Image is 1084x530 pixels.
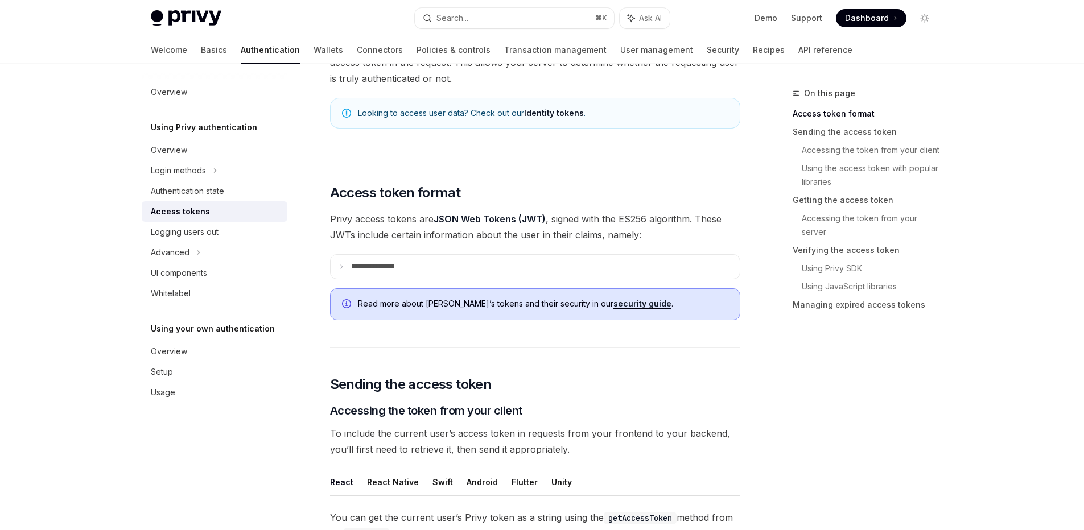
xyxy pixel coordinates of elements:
[639,13,662,24] span: Ask AI
[151,10,221,26] img: light logo
[142,222,287,242] a: Logging users out
[330,184,461,202] span: Access token format
[358,107,728,119] span: Looking to access user data? Check out our .
[707,36,739,64] a: Security
[330,211,740,243] span: Privy access tokens are , signed with the ES256 algorithm. These JWTs include certain information...
[151,287,191,300] div: Whitelabel
[793,296,943,314] a: Managing expired access tokens
[802,278,943,296] a: Using JavaScript libraries
[415,8,614,28] button: Search...⌘K
[151,164,206,177] div: Login methods
[613,299,671,309] a: security guide
[151,36,187,64] a: Welcome
[802,141,943,159] a: Accessing the token from your client
[417,36,491,64] a: Policies & controls
[753,36,785,64] a: Recipes
[916,9,934,27] button: Toggle dark mode
[836,9,906,27] a: Dashboard
[151,345,187,358] div: Overview
[342,109,351,118] svg: Note
[151,184,224,198] div: Authentication state
[551,469,572,495] button: Unity
[151,266,207,280] div: UI components
[504,36,607,64] a: Transaction management
[620,8,670,28] button: Ask AI
[201,36,227,64] a: Basics
[604,512,677,524] code: getAccessToken
[151,143,187,157] div: Overview
[151,225,219,239] div: Logging users out
[512,469,538,495] button: Flutter
[755,13,777,24] a: Demo
[142,382,287,403] a: Usage
[434,213,546,225] a: JSON Web Tokens (JWT)
[358,298,728,309] span: Read more about [PERSON_NAME]’s tokens and their security in our .
[151,205,210,218] div: Access tokens
[357,36,403,64] a: Connectors
[467,469,498,495] button: Android
[142,341,287,362] a: Overview
[142,82,287,102] a: Overview
[432,469,453,495] button: Swift
[524,108,584,118] a: Identity tokens
[142,140,287,160] a: Overview
[804,86,855,100] span: On this page
[151,121,257,134] h5: Using Privy authentication
[595,14,607,23] span: ⌘ K
[793,191,943,209] a: Getting the access token
[798,36,852,64] a: API reference
[151,85,187,99] div: Overview
[151,386,175,399] div: Usage
[436,11,468,25] div: Search...
[142,201,287,222] a: Access tokens
[142,362,287,382] a: Setup
[367,469,419,495] button: React Native
[330,469,353,495] button: React
[241,36,300,64] a: Authentication
[330,403,522,419] span: Accessing the token from your client
[142,181,287,201] a: Authentication state
[342,299,353,310] svg: Info
[142,263,287,283] a: UI components
[142,283,287,304] a: Whitelabel
[802,159,943,191] a: Using the access token with popular libraries
[793,105,943,123] a: Access token format
[151,322,275,336] h5: Using your own authentication
[793,123,943,141] a: Sending the access token
[151,365,173,379] div: Setup
[620,36,693,64] a: User management
[802,259,943,278] a: Using Privy SDK
[330,375,492,394] span: Sending the access token
[330,425,740,457] span: To include the current user’s access token in requests from your frontend to your backend, you’ll...
[802,209,943,241] a: Accessing the token from your server
[845,13,889,24] span: Dashboard
[314,36,343,64] a: Wallets
[793,241,943,259] a: Verifying the access token
[151,246,189,259] div: Advanced
[791,13,822,24] a: Support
